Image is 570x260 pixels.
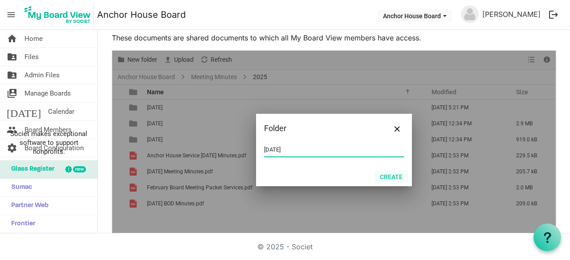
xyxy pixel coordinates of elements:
button: Create [374,170,408,183]
img: My Board View Logo [22,4,94,26]
span: Calendar [48,103,74,120]
span: Partner Web [7,197,49,215]
button: logout [544,5,563,24]
span: Manage Boards [24,84,71,102]
span: Admin Files [24,66,60,84]
span: home [7,30,17,48]
a: © 2025 - Societ [257,242,313,251]
div: Folder [264,122,376,135]
span: Frontier [7,215,35,233]
p: These documents are shared documents to which all My Board View members have access. [112,32,556,43]
span: Files [24,48,39,66]
input: Enter your folder name [264,143,404,156]
span: menu [3,6,20,23]
a: Anchor House Board [97,6,186,24]
img: no-profile-picture.svg [461,5,479,23]
button: Anchor House Board dropdownbutton [377,9,452,22]
a: My Board View Logo [22,4,97,26]
span: [DATE] [7,103,41,120]
button: Close [391,122,404,135]
span: Glass Register [7,160,54,178]
span: folder_shared [7,48,17,66]
span: Societ makes exceptional software to support nonprofits. [4,129,94,156]
span: people [7,121,17,139]
a: [PERSON_NAME] [479,5,544,23]
span: Sumac [7,179,32,196]
span: Board Members [24,121,72,139]
div: new [73,166,86,172]
span: Home [24,30,43,48]
span: switch_account [7,84,17,102]
span: folder_shared [7,66,17,84]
